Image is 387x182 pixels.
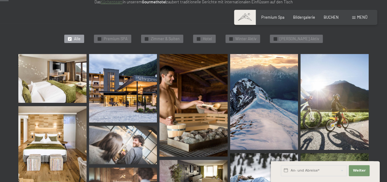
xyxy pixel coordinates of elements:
[104,36,128,42] span: Premium SPA
[300,54,369,150] img: Bildergalerie
[69,37,71,41] span: ✓
[274,37,277,41] span: ✓
[89,54,157,122] img: Bildergalerie
[151,36,180,42] span: Zimmer & Suiten
[235,36,256,42] span: Winter Aktiv
[353,168,366,173] span: Weiter
[357,15,367,20] span: Menü
[230,37,232,41] span: ✓
[198,37,200,41] span: ✓
[261,15,285,20] a: Premium Spa
[271,157,292,161] span: Schnellanfrage
[159,54,228,157] img: Bildergalerie
[99,37,101,41] span: ✓
[324,15,339,20] a: BUCHEN
[74,36,80,42] span: Alle
[203,36,212,42] span: Hotel
[146,37,148,41] span: ✓
[349,165,370,176] button: Weiter
[293,15,315,20] a: Bildergalerie
[89,126,157,164] img: Bildergalerie
[280,36,319,42] span: [PERSON_NAME] Aktiv
[230,54,298,150] img: Bildergalerie
[18,54,87,103] img: Bildergalerie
